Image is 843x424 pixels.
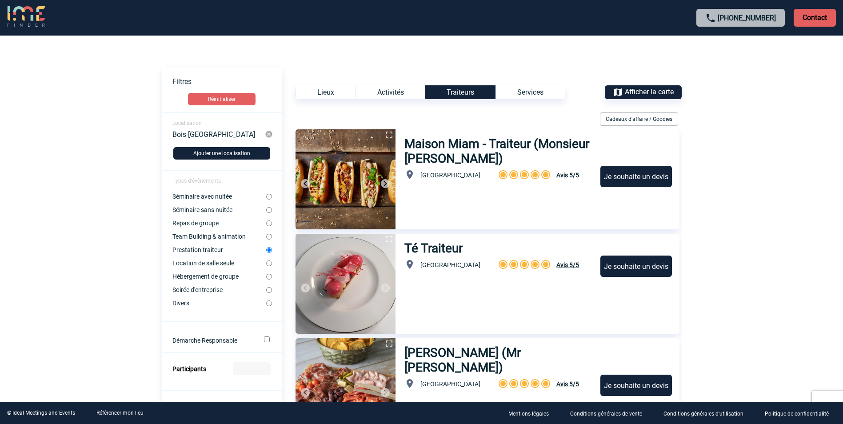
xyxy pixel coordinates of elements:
[625,88,674,96] span: Afficher la carte
[172,337,252,344] label: Démarche Responsable
[172,206,266,213] label: Séminaire sans nuitée
[172,220,266,227] label: Repas de groupe
[296,129,396,229] img: 2.jpg
[172,178,224,184] span: Types d'évènements :
[172,130,265,138] div: Bois-[GEOGRAPHIC_DATA]
[404,345,592,375] h3: [PERSON_NAME] (Mr [PERSON_NAME])
[656,409,758,417] a: Conditions générales d'utilisation
[420,172,480,179] span: [GEOGRAPHIC_DATA]
[172,300,266,307] label: Divers
[173,147,270,160] button: Ajouter une localisation
[600,256,672,277] div: Je souhaite un devis
[172,120,202,126] span: Localisation
[420,380,480,388] span: [GEOGRAPHIC_DATA]
[495,85,565,99] div: Services
[596,112,682,126] div: Filtrer sur Cadeaux d'affaire / Goodies
[718,14,776,22] a: [PHONE_NUMBER]
[172,365,206,372] label: Participants
[404,136,592,166] h3: Maison Miam - Traiteur (Monsieur [PERSON_NAME])
[420,261,480,268] span: [GEOGRAPHIC_DATA]
[508,411,549,417] p: Mentions légales
[404,169,415,180] img: baseline_location_on_white_24dp-b.png
[556,380,579,388] span: Avis 5/5
[501,409,563,417] a: Mentions légales
[356,85,425,99] div: Activités
[162,93,282,105] a: Réinitialiser
[425,85,495,99] div: Traiteurs
[96,410,144,416] a: Référencer mon lieu
[404,378,415,389] img: baseline_location_on_white_24dp-b.png
[172,193,266,200] label: Séminaire avec nuitée
[794,9,836,27] p: Contact
[264,336,270,342] input: Démarche Responsable
[172,260,266,267] label: Location de salle seule
[172,246,266,253] label: Prestation traiteur
[556,172,579,179] span: Avis 5/5
[7,410,75,416] div: © Ideal Meetings and Events
[563,409,656,417] a: Conditions générales de vente
[172,77,282,86] p: Filtres
[663,411,743,417] p: Conditions générales d'utilisation
[172,233,266,240] label: Team Building & animation
[172,273,266,280] label: Hébergement de groupe
[556,261,579,268] span: Avis 5/5
[265,130,273,138] img: cancel-24-px-g.png
[570,411,642,417] p: Conditions générales de vente
[188,93,256,105] button: Réinitialiser
[404,241,467,256] h3: Té Traiteur
[600,375,672,396] div: Je souhaite un devis
[296,85,356,99] div: Lieux
[600,112,678,126] div: Cadeaux d'affaire / Goodies
[296,234,396,334] img: 1.jpg
[404,259,415,270] img: baseline_location_on_white_24dp-b.png
[705,13,716,24] img: call-24-px.png
[765,411,829,417] p: Politique de confidentialité
[600,166,672,187] div: Je souhaite un devis
[758,409,843,417] a: Politique de confidentialité
[172,286,266,293] label: Soirée d'entreprise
